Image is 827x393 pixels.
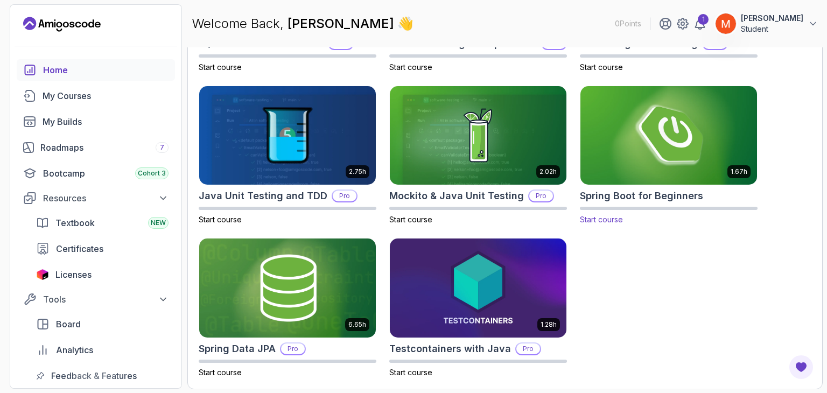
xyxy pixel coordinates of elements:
a: Spring Data JPA card6.65hSpring Data JPAProStart course [199,238,376,378]
span: Feedback & Features [51,369,137,382]
a: licenses [30,264,175,285]
a: home [17,59,175,81]
a: bootcamp [17,163,175,184]
span: Start course [580,215,623,224]
div: Bootcamp [43,167,169,180]
span: Start course [389,368,432,377]
span: Start course [580,62,623,72]
img: user profile image [716,13,736,34]
span: Cohort 3 [138,169,166,178]
h2: Java Unit Testing and TDD [199,188,327,203]
a: feedback [30,365,175,387]
div: 1 [698,14,709,25]
div: Resources [43,192,169,205]
p: 1.28h [541,320,557,329]
span: 7 [160,143,164,152]
a: textbook [30,212,175,234]
button: Tools [17,290,175,309]
button: user profile image[PERSON_NAME]Student [715,13,818,34]
h2: Spring Data JPA [199,341,276,356]
a: 1 [693,17,706,30]
div: Home [43,64,169,76]
span: Start course [199,215,242,224]
span: Certificates [56,242,103,255]
p: Pro [516,343,540,354]
h2: Testcontainers with Java [389,341,511,356]
p: [PERSON_NAME] [741,13,803,24]
span: Board [56,318,81,331]
span: Start course [199,62,242,72]
div: My Courses [43,89,169,102]
div: Tools [43,293,169,306]
h2: Mockito & Java Unit Testing [389,188,524,203]
span: Start course [389,215,432,224]
a: courses [17,85,175,107]
a: roadmaps [17,137,175,158]
a: Spring Boot for Beginners card1.67hSpring Boot for BeginnersStart course [580,86,758,226]
a: Testcontainers with Java card1.28hTestcontainers with JavaProStart course [389,238,567,378]
p: 2.02h [539,167,557,176]
span: NEW [151,219,166,227]
img: Mockito & Java Unit Testing card [390,86,566,185]
span: Licenses [55,268,92,281]
img: Spring Data JPA card [199,238,376,338]
span: Start course [389,62,432,72]
a: builds [17,111,175,132]
a: certificates [30,238,175,259]
span: Start course [199,368,242,377]
a: Mockito & Java Unit Testing card2.02hMockito & Java Unit TestingProStart course [389,86,567,226]
p: Pro [333,191,356,201]
p: Welcome Back, [192,15,413,32]
img: Java Unit Testing and TDD card [199,86,376,185]
img: Testcontainers with Java card [390,238,566,338]
h2: Spring Boot for Beginners [580,188,703,203]
p: Pro [281,343,305,354]
div: Roadmaps [40,141,169,154]
span: 👋 [396,13,417,35]
button: Resources [17,188,175,208]
span: [PERSON_NAME] [288,16,397,31]
p: Pro [529,191,553,201]
img: jetbrains icon [36,269,49,280]
p: 6.65h [348,320,366,329]
div: My Builds [43,115,169,128]
p: 2.75h [349,167,366,176]
a: analytics [30,339,175,361]
span: Analytics [56,343,93,356]
a: board [30,313,175,335]
a: Landing page [23,16,101,33]
p: 0 Points [615,18,641,29]
p: 1.67h [731,167,747,176]
p: Student [741,24,803,34]
span: Textbook [55,216,95,229]
button: Open Feedback Button [788,354,814,380]
a: Java Unit Testing and TDD card2.75hJava Unit Testing and TDDProStart course [199,86,376,226]
img: Spring Boot for Beginners card [576,83,761,187]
